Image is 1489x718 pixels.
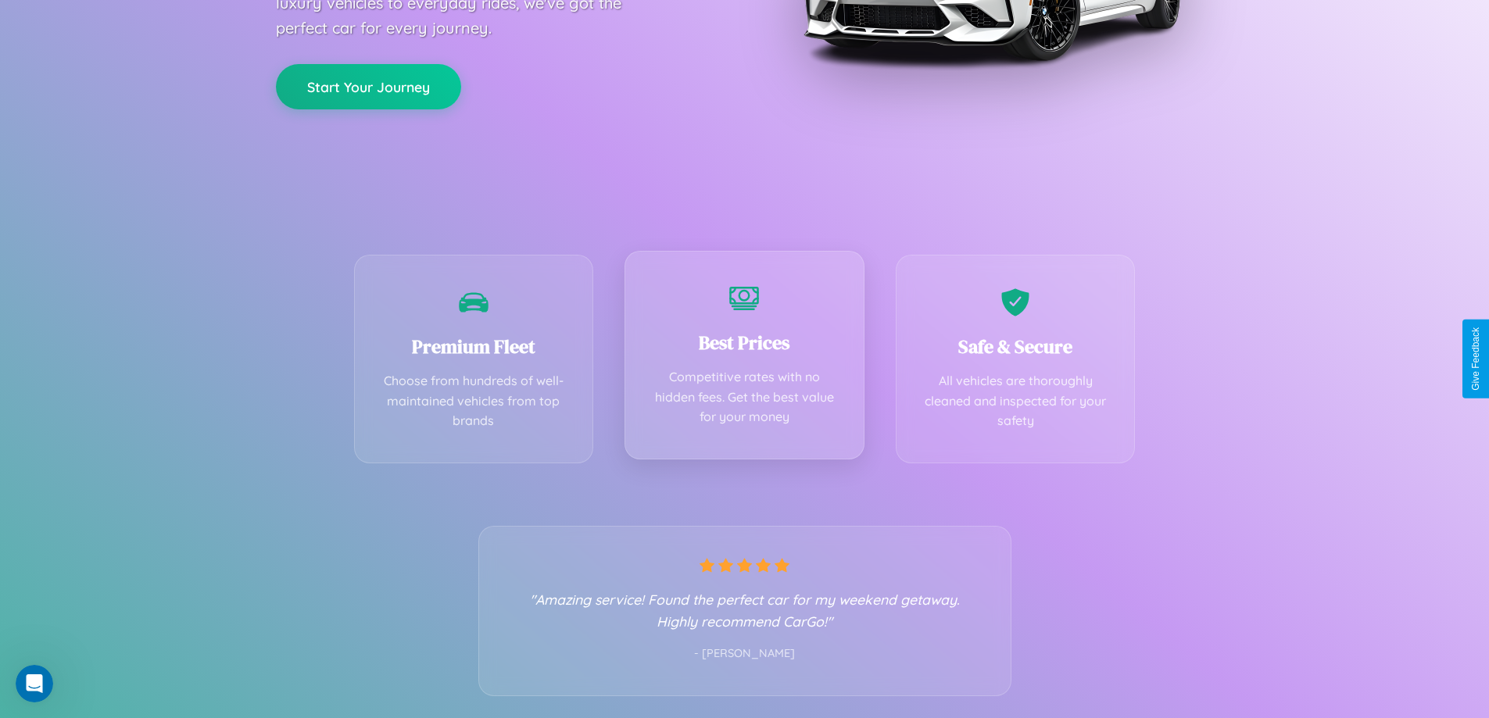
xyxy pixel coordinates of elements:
button: Start Your Journey [276,64,461,109]
p: "Amazing service! Found the perfect car for my weekend getaway. Highly recommend CarGo!" [510,588,979,632]
iframe: Intercom live chat [16,665,53,702]
h3: Premium Fleet [378,334,570,359]
p: - [PERSON_NAME] [510,644,979,664]
p: Choose from hundreds of well-maintained vehicles from top brands [378,371,570,431]
p: Competitive rates with no hidden fees. Get the best value for your money [649,367,840,427]
h3: Safe & Secure [920,334,1111,359]
p: All vehicles are thoroughly cleaned and inspected for your safety [920,371,1111,431]
div: Give Feedback [1470,327,1481,391]
h3: Best Prices [649,330,840,355]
